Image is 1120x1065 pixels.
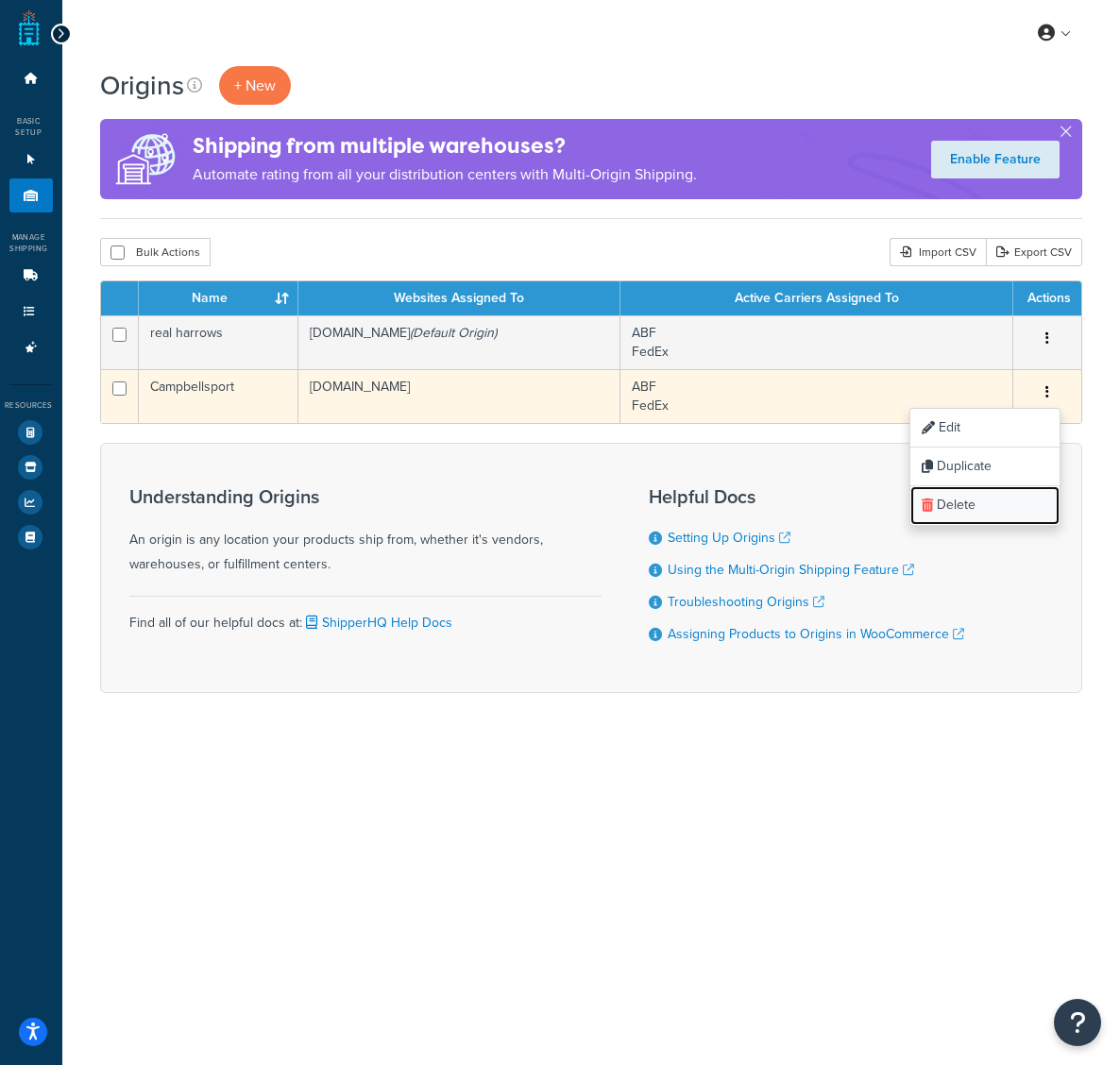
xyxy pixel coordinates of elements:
a: Edit [910,409,1060,448]
td: [DOMAIN_NAME] [298,315,620,369]
a: + New [219,66,291,105]
li: Test Your Rates [9,415,53,449]
li: Carriers [9,259,53,294]
a: Assigning Products to Origins in WooCommerce [668,624,964,644]
li: Help Docs [9,520,53,554]
span: + New [234,75,276,96]
a: Enable Feature [931,141,1060,178]
div: Import CSV [890,238,986,266]
td: real harrows [139,315,298,369]
a: ShipperHQ Home [19,9,40,47]
a: Troubleshooting Origins [668,592,824,612]
th: Actions [1013,281,1081,315]
h4: Shipping from multiple warehouses? [193,130,697,161]
div: Find all of our helpful docs at: [129,596,602,635]
button: Bulk Actions [100,238,211,266]
div: An origin is any location your products ship from, whether it's vendors, warehouses, or fulfillme... [129,486,602,577]
a: ShipperHQ Help Docs [302,613,452,633]
button: Open Resource Center [1054,999,1101,1046]
a: Delete [910,486,1060,525]
a: Using the Multi-Origin Shipping Feature [668,560,914,580]
td: Campbellsport [139,369,298,423]
li: Analytics [9,485,53,519]
li: Websites [9,143,53,177]
a: Setting Up Origins [668,528,790,548]
li: Advanced Features [9,330,53,365]
th: Name : activate to sort column ascending [139,281,298,315]
h1: Origins [100,67,184,104]
a: Export CSV [986,238,1082,266]
p: Automate rating from all your distribution centers with Multi-Origin Shipping. [193,161,697,188]
li: Origins [9,178,53,213]
img: ad-origins-multi-dfa493678c5a35abed25fd24b4b8a3fa3505936ce257c16c00bdefe2f3200be3.png [100,119,193,199]
a: Duplicate [910,448,1060,486]
td: ABF FedEx [620,369,1013,423]
td: [DOMAIN_NAME] [298,369,620,423]
i: (Default Origin) [410,323,497,343]
li: Marketplace [9,450,53,484]
th: Websites Assigned To [298,281,620,315]
li: Dashboard [9,61,53,96]
h3: Understanding Origins [129,486,602,507]
h3: Helpful Docs [649,486,964,507]
li: Shipping Rules [9,295,53,330]
th: Active Carriers Assigned To [620,281,1013,315]
td: ABF FedEx [620,315,1013,369]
